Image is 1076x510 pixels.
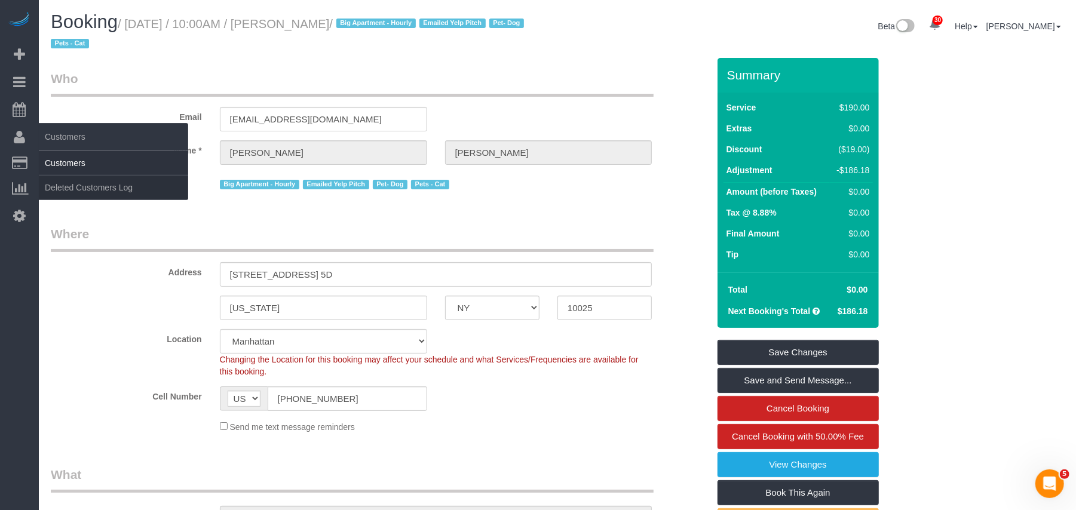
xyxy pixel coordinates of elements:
[833,122,870,134] div: $0.00
[718,396,879,421] a: Cancel Booking
[718,424,879,449] a: Cancel Booking with 50.00% Fee
[336,19,416,28] span: Big Apartment - Hourly
[726,122,752,134] label: Extras
[1060,469,1069,479] span: 5
[42,329,211,345] label: Location
[726,248,739,260] label: Tip
[726,228,780,239] label: Final Amount
[718,340,879,365] a: Save Changes
[726,143,762,155] label: Discount
[51,225,654,252] legend: Where
[220,107,427,131] input: Email
[411,180,449,189] span: Pets - Cat
[923,12,946,38] a: 30
[7,12,31,29] img: Automaid Logo
[42,107,211,123] label: Email
[728,285,747,294] strong: Total
[728,306,811,316] strong: Next Booking's Total
[833,143,870,155] div: ($19.00)
[833,248,870,260] div: $0.00
[489,19,524,28] span: Pet- Dog
[895,19,915,35] img: New interface
[39,150,188,200] ul: Customers
[718,368,879,393] a: Save and Send Message...
[230,422,355,432] span: Send me text message reminders
[833,164,870,176] div: -$186.18
[42,386,211,403] label: Cell Number
[833,207,870,219] div: $0.00
[833,186,870,198] div: $0.00
[838,306,868,316] span: $186.18
[51,70,654,97] legend: Who
[833,102,870,113] div: $190.00
[718,452,879,477] a: View Changes
[51,11,118,32] span: Booking
[51,466,654,493] legend: What
[726,102,756,113] label: Service
[220,140,427,165] input: First Name
[726,207,777,219] label: Tax @ 8.88%
[268,386,427,411] input: Cell Number
[955,21,978,31] a: Help
[727,68,873,82] h3: Summary
[726,164,772,176] label: Adjustment
[726,186,817,198] label: Amount (before Taxes)
[220,355,639,376] span: Changing the Location for this booking may affect your schedule and what Services/Frequencies are...
[986,21,1061,31] a: [PERSON_NAME]
[933,16,943,25] span: 30
[373,180,407,189] span: Pet- Dog
[39,123,188,150] span: Customers
[419,19,486,28] span: Emailed Yelp Pitch
[833,228,870,239] div: $0.00
[51,39,89,48] span: Pets - Cat
[39,151,188,175] a: Customers
[878,21,915,31] a: Beta
[51,17,528,51] small: / [DATE] / 10:00AM / [PERSON_NAME]
[42,262,211,278] label: Address
[1035,469,1064,498] iframe: Intercom live chat
[732,431,864,441] span: Cancel Booking with 50.00% Fee
[39,176,188,199] a: Deleted Customers Log
[220,296,427,320] input: City
[557,296,652,320] input: Zip Code
[718,480,879,505] a: Book This Again
[220,180,299,189] span: Big Apartment - Hourly
[847,285,868,294] span: $0.00
[445,140,652,165] input: Last Name
[303,180,369,189] span: Emailed Yelp Pitch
